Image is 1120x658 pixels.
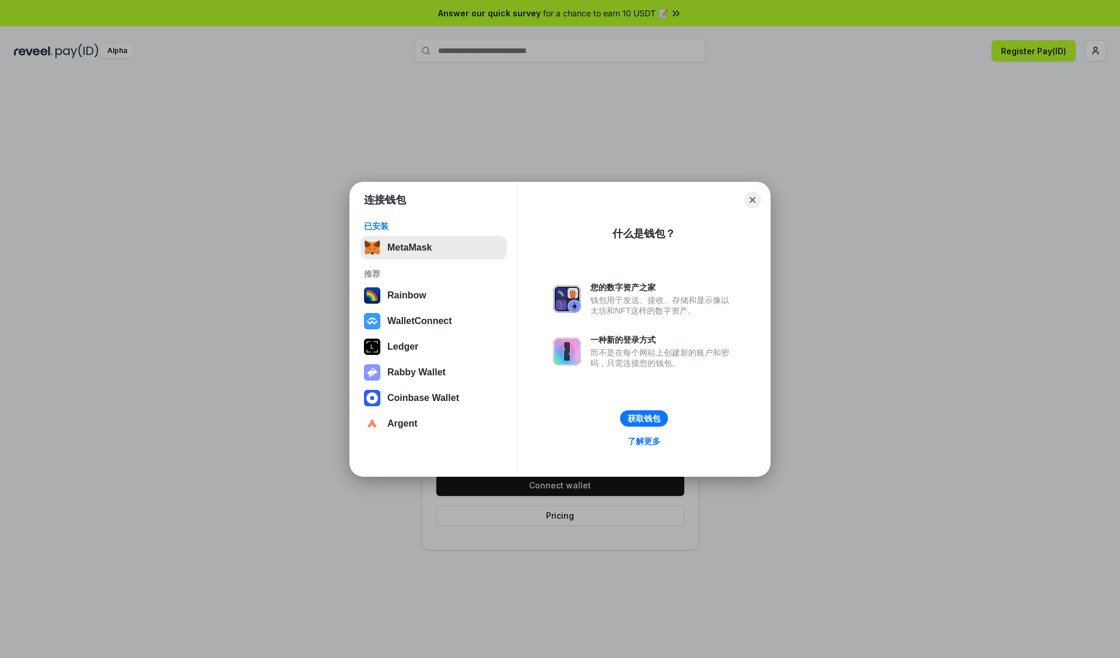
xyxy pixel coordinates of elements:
[360,335,507,358] button: Ledger
[364,221,503,231] div: 已安装
[387,418,418,429] div: Argent
[553,337,581,365] img: svg+xml,%3Csvg%20xmlns%3D%22http%3A%2F%2Fwww.w3.org%2F2000%2Fsvg%22%20fill%3D%22none%22%20viewBox...
[590,295,735,316] div: 钱包用于发送、接收、存储和显示像以太坊和NFT这样的数字资产。
[744,192,761,208] button: Close
[387,290,426,301] div: Rainbow
[387,242,432,253] div: MetaMask
[612,227,675,241] div: 什么是钱包？
[590,335,735,345] div: 一种新的登录方式
[553,285,581,313] img: svg+xml,%3Csvg%20xmlns%3D%22http%3A%2F%2Fwww.w3.org%2F2000%2Fsvg%22%20fill%3D%22none%22%20viewBox...
[387,316,452,326] div: WalletConnect
[364,193,406,207] h1: 连接钱包
[387,367,446,378] div: Rabby Wallet
[360,284,507,307] button: Rainbow
[364,269,503,279] div: 推荐
[364,416,380,432] img: svg+xml,%3Csvg%20width%3D%2228%22%20height%3D%2228%22%20viewBox%3D%220%200%2028%2028%22%20fill%3D...
[364,287,380,304] img: svg+xml,%3Csvg%20width%3D%22120%22%20height%3D%22120%22%20viewBox%3D%220%200%20120%20120%22%20fil...
[364,313,380,329] img: svg+xml,%3Csvg%20width%3D%2228%22%20height%3D%2228%22%20viewBox%3D%220%200%2028%2028%22%20fill%3D...
[387,342,418,352] div: Ledger
[360,386,507,410] button: Coinbase Wallet
[360,361,507,384] button: Rabby Wallet
[590,347,735,368] div: 而不是在每个网站上创建新的账户和密码，只需连接您的钱包。
[387,393,459,403] div: Coinbase Wallet
[364,390,380,406] img: svg+xml,%3Csvg%20width%3D%2228%22%20height%3D%2228%22%20viewBox%3D%220%200%2028%2028%22%20fill%3D...
[364,339,380,355] img: svg+xml,%3Csvg%20xmlns%3D%22http%3A%2F%2Fwww.w3.org%2F2000%2Fsvg%22%20width%3D%2228%22%20height%3...
[364,364,380,381] img: svg+xml,%3Csvg%20xmlns%3D%22http%3A%2F%2Fwww.w3.org%2F2000%2Fsvg%22%20fill%3D%22none%22%20viewBox...
[364,240,380,256] img: svg+xml,%3Csvg%20fill%3D%22none%22%20height%3D%2233%22%20viewBox%3D%220%200%2035%2033%22%20width%...
[360,236,507,259] button: MetaMask
[628,413,660,424] div: 获取钱包
[590,282,735,293] div: 您的数字资产之家
[628,436,660,446] div: 了解更多
[360,412,507,435] button: Argent
[621,434,667,449] a: 了解更多
[620,410,668,427] button: 获取钱包
[360,309,507,333] button: WalletConnect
